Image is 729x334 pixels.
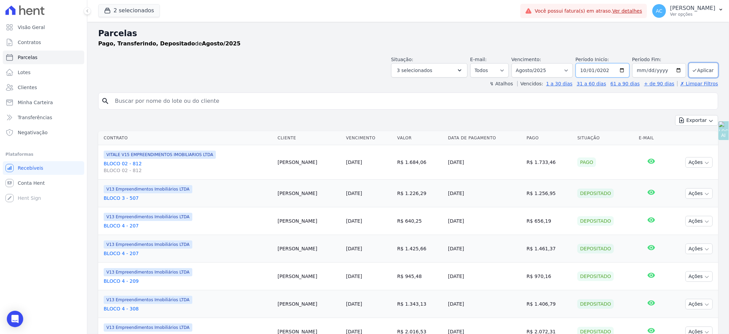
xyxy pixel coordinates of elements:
td: [PERSON_NAME] [275,290,343,318]
span: Recebíveis [18,165,43,171]
strong: Pago, Transferindo, Depositado [98,40,195,47]
a: 61 a 90 dias [610,81,640,86]
span: V13 Empreendimentos Imobiliários LTDA [104,323,192,332]
a: Contratos [3,36,84,49]
span: Contratos [18,39,41,46]
td: R$ 1.684,06 [395,145,445,180]
div: Depositado [577,272,614,281]
td: R$ 1.733,46 [524,145,575,180]
td: [DATE] [445,207,524,235]
span: Você possui fatura(s) em atraso. [535,8,642,15]
td: R$ 1.226,29 [395,180,445,207]
span: AC [656,9,663,13]
button: Aplicar [689,63,718,78]
td: [PERSON_NAME] [275,263,343,290]
td: R$ 1.256,95 [524,180,575,207]
a: Transferências [3,111,84,124]
p: [PERSON_NAME] [670,5,715,12]
span: Negativação [18,129,48,136]
a: Visão Geral [3,20,84,34]
span: Parcelas [18,54,38,61]
a: BLOCO 4 - 209 [104,278,272,284]
div: Pago [577,157,596,167]
span: V13 Empreendimentos Imobiliários LTDA [104,185,192,193]
td: [PERSON_NAME] [275,207,343,235]
div: Depositado [577,189,614,198]
a: [DATE] [346,274,362,279]
button: Ações [685,188,713,199]
button: Exportar [675,115,718,126]
td: [PERSON_NAME] [275,145,343,180]
a: 31 a 60 dias [577,81,606,86]
a: 1 a 30 dias [546,81,572,86]
td: R$ 1.461,37 [524,235,575,263]
th: Vencimento [343,131,395,145]
th: Pago [524,131,575,145]
span: 3 selecionados [397,66,432,74]
th: Situação [575,131,636,145]
a: [DATE] [346,191,362,196]
th: Valor [395,131,445,145]
span: V13 Empreendimentos Imobiliários LTDA [104,296,192,304]
button: Ações [685,216,713,226]
button: Ações [685,243,713,254]
a: [DATE] [346,159,362,165]
p: Ver opções [670,12,715,17]
button: 3 selecionados [391,63,467,78]
button: Ações [685,299,713,309]
span: Clientes [18,84,37,91]
a: BLOCO 4 - 308 [104,305,272,312]
a: + de 90 dias [644,81,674,86]
a: [DATE] [346,246,362,251]
input: Buscar por nome do lote ou do cliente [111,94,715,108]
td: [DATE] [445,180,524,207]
div: Plataformas [5,150,81,158]
a: BLOCO 4 - 207 [104,250,272,257]
p: de [98,40,240,48]
button: Ações [685,271,713,282]
a: ✗ Limpar Filtros [677,81,718,86]
td: R$ 970,16 [524,263,575,290]
a: Ver detalhes [612,8,642,14]
button: Ações [685,157,713,168]
label: Período Fim: [632,56,686,63]
td: R$ 656,19 [524,207,575,235]
th: E-mail [636,131,666,145]
strong: Agosto/2025 [202,40,240,47]
td: [PERSON_NAME] [275,235,343,263]
a: Minha Carteira [3,96,84,109]
span: V13 Empreendimentos Imobiliários LTDA [104,213,192,221]
span: V13 Empreendimentos Imobiliários LTDA [104,268,192,276]
span: VITALE V15 EMPREENDIMENTOS IMOBILIARIOS LTDA [104,151,216,159]
a: BLOCO 02 - 812BLOCO 02 - 812 [104,160,272,174]
label: ↯ Atalhos [490,81,513,86]
button: AC [PERSON_NAME] Ver opções [647,1,729,20]
span: V13 Empreendimentos Imobiliários LTDA [104,240,192,249]
a: Conta Hent [3,176,84,190]
span: Minha Carteira [18,99,53,106]
a: Lotes [3,66,84,79]
button: 2 selecionados [98,4,160,17]
span: BLOCO 02 - 812 [104,167,272,174]
th: Cliente [275,131,343,145]
td: R$ 640,25 [395,207,445,235]
span: Transferências [18,114,52,121]
td: R$ 945,48 [395,263,445,290]
h2: Parcelas [98,27,718,40]
a: Recebíveis [3,161,84,175]
td: R$ 1.425,66 [395,235,445,263]
div: Depositado [577,216,614,226]
label: Situação: [391,57,413,62]
td: [DATE] [445,290,524,318]
div: Depositado [577,244,614,253]
span: Lotes [18,69,31,76]
div: Open Intercom Messenger [7,311,23,327]
th: Data de Pagamento [445,131,524,145]
a: [DATE] [346,301,362,307]
td: [DATE] [445,235,524,263]
a: BLOCO 4 - 207 [104,222,272,229]
td: [DATE] [445,145,524,180]
th: Contrato [98,131,275,145]
label: Período Inicío: [576,57,609,62]
label: Vencimento: [511,57,541,62]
